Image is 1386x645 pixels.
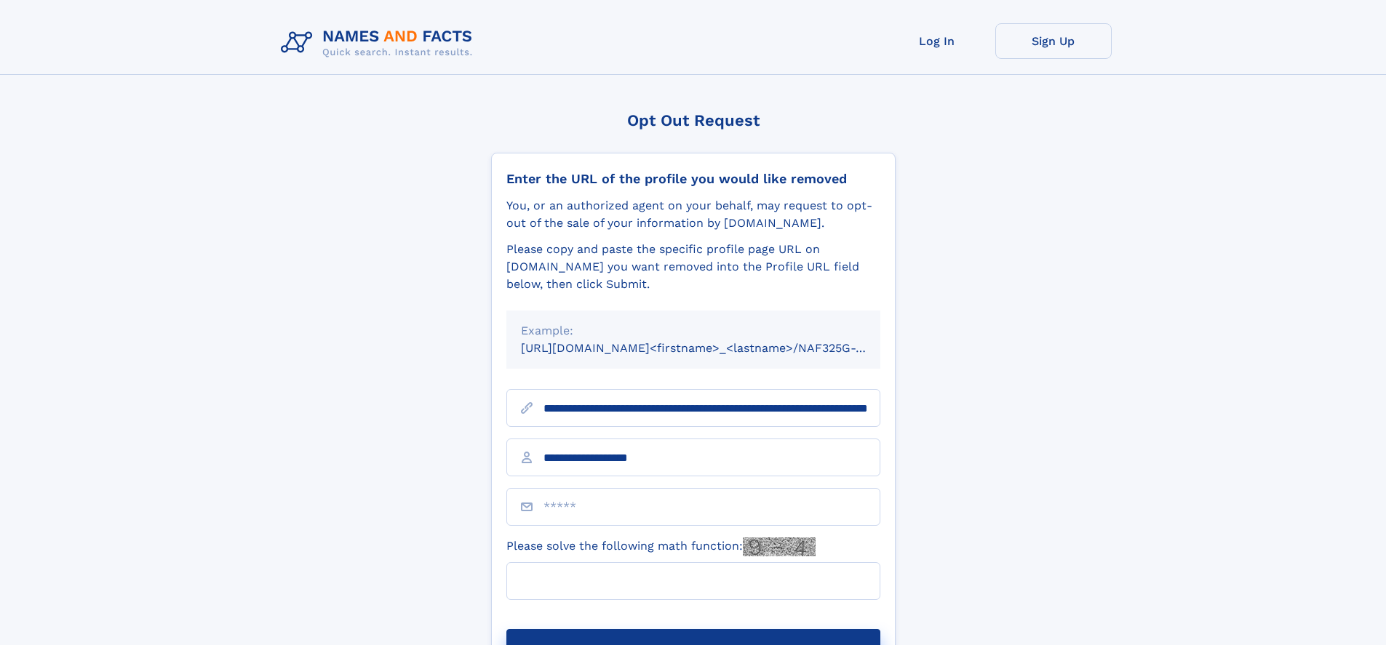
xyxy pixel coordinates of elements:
[275,23,485,63] img: Logo Names and Facts
[506,197,880,232] div: You, or an authorized agent on your behalf, may request to opt-out of the sale of your informatio...
[491,111,896,129] div: Opt Out Request
[879,23,995,59] a: Log In
[506,171,880,187] div: Enter the URL of the profile you would like removed
[506,241,880,293] div: Please copy and paste the specific profile page URL on [DOMAIN_NAME] you want removed into the Pr...
[521,341,908,355] small: [URL][DOMAIN_NAME]<firstname>_<lastname>/NAF325G-xxxxxxxx
[506,537,816,556] label: Please solve the following math function:
[995,23,1112,59] a: Sign Up
[521,322,866,340] div: Example:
